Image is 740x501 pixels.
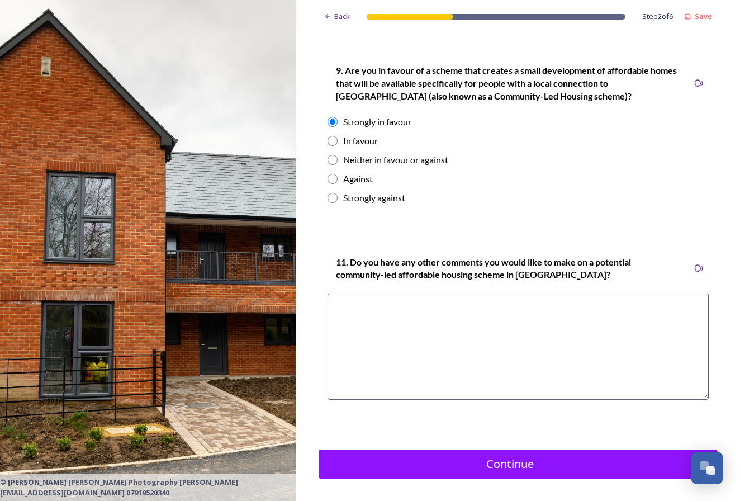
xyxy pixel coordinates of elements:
div: Continue [325,456,695,472]
button: Open Chat [691,452,723,484]
div: Neither in favour or against [343,153,448,167]
strong: 9. Are you in favour of a scheme that creates a small development of affordable homes that will b... [336,65,679,101]
strong: 11. Do you have any other comments you would like to make on a potential community-led affordable... [336,257,633,280]
span: Step 2 of 6 [642,11,673,22]
div: In favour [343,134,378,148]
button: Continue [319,450,718,479]
strong: Save [695,11,712,21]
div: Strongly against [343,191,405,205]
div: Strongly in favour [343,115,411,129]
span: Back [334,11,350,22]
div: Against [343,172,373,186]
